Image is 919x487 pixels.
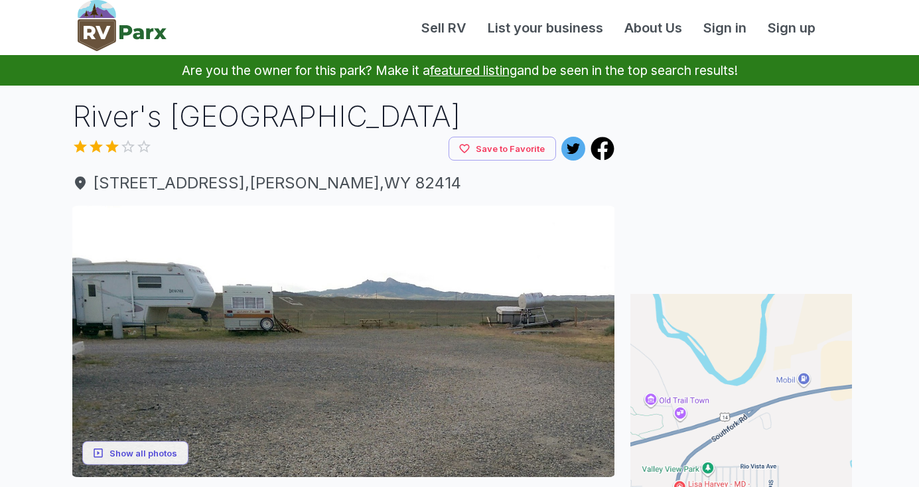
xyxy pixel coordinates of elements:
[630,96,852,262] iframe: Advertisement
[72,206,615,477] img: AAcXr8pj6pRrJAkjuXWLYXKrvk9Ugde_Z-3k5aWkui4DBymrm4-YKUVBg15GQ3WfakzPQMUY2BfWPm2eQ1FOa529rg2TiuJYR...
[72,96,615,137] h1: River's [GEOGRAPHIC_DATA]
[411,18,477,38] a: Sell RV
[757,18,826,38] a: Sign up
[430,62,517,78] a: featured listing
[72,171,615,195] span: [STREET_ADDRESS] , [PERSON_NAME] , WY 82414
[16,55,903,86] p: Are you the owner for this park? Make it a and be seen in the top search results!
[477,18,614,38] a: List your business
[82,441,188,465] button: Show all photos
[72,171,615,195] a: [STREET_ADDRESS],[PERSON_NAME],WY 82414
[614,18,693,38] a: About Us
[693,18,757,38] a: Sign in
[449,137,556,161] button: Save to Favorite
